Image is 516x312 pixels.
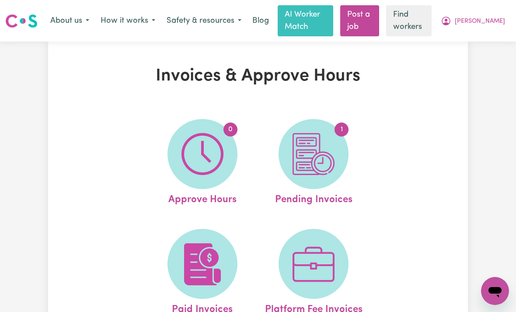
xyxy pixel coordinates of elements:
a: Approve Hours [149,119,255,207]
a: Post a job [340,5,379,36]
img: Careseekers logo [5,13,38,29]
a: Find workers [386,5,432,36]
button: About us [45,12,95,30]
h1: Invoices & Approve Hours [123,66,393,87]
span: 1 [335,123,349,137]
span: 0 [223,123,237,137]
button: Safety & resources [161,12,247,30]
iframe: Button to launch messaging window [481,277,509,305]
a: Pending Invoices [260,119,367,207]
span: Approve Hours [168,189,237,207]
span: [PERSON_NAME] [455,17,505,26]
span: Pending Invoices [275,189,352,207]
a: Blog [247,11,274,31]
a: Careseekers logo [5,11,38,31]
button: How it works [95,12,161,30]
a: AI Worker Match [278,5,333,36]
button: My Account [435,12,511,30]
